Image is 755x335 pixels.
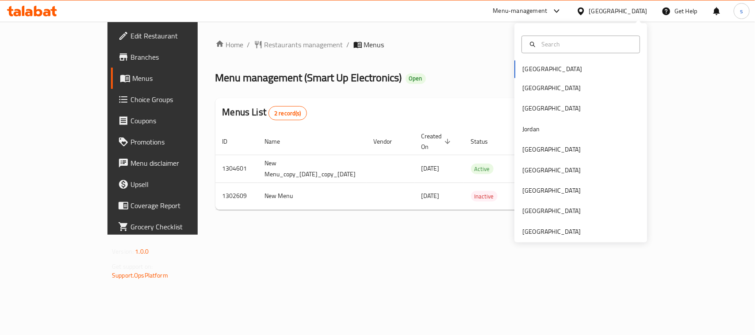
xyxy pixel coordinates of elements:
span: Version: [112,246,134,257]
a: Menu disclaimer [111,152,234,174]
span: Created On [422,131,453,152]
div: [GEOGRAPHIC_DATA] [522,227,581,236]
span: Upsell [130,179,226,190]
span: Edit Restaurant [130,30,226,41]
div: Menu-management [493,6,548,16]
a: Support.OpsPlatform [112,270,168,281]
input: Search [538,39,634,49]
div: [GEOGRAPHIC_DATA] [522,145,581,155]
div: [GEOGRAPHIC_DATA] [522,84,581,93]
div: [GEOGRAPHIC_DATA] [522,186,581,196]
span: Name [265,136,292,147]
span: Menu disclaimer [130,158,226,168]
h2: Menus List [222,106,307,120]
span: [DATE] [422,190,440,202]
td: 1304601 [215,155,258,183]
div: Jordan [522,124,540,134]
a: Menus [111,68,234,89]
td: - [510,183,553,209]
div: [GEOGRAPHIC_DATA] [522,104,581,114]
div: Total records count [268,106,307,120]
span: Open [406,75,426,82]
div: Open [406,73,426,84]
li: / [347,39,350,50]
nav: breadcrumb [215,39,630,50]
div: [GEOGRAPHIC_DATA] [522,206,581,216]
a: Branches [111,46,234,68]
div: Inactive [471,191,498,202]
td: 1302609 [215,183,258,209]
a: Coverage Report [111,195,234,216]
span: ID [222,136,239,147]
span: Status [471,136,500,147]
a: Upsell [111,174,234,195]
span: Menu management ( Smart Up Electronics ) [215,68,402,88]
span: Restaurants management [264,39,343,50]
span: [DATE] [422,163,440,174]
div: [GEOGRAPHIC_DATA] [522,165,581,175]
a: Grocery Checklist [111,216,234,237]
li: / [247,39,250,50]
a: Restaurants management [254,39,343,50]
span: 2 record(s) [269,109,307,118]
a: Coupons [111,110,234,131]
a: Promotions [111,131,234,152]
span: Grocery Checklist [130,221,226,232]
span: s [740,6,743,16]
div: [GEOGRAPHIC_DATA] [589,6,648,16]
a: Edit Restaurant [111,25,234,46]
span: Active [471,164,494,174]
span: Branches [130,52,226,62]
span: Coverage Report [130,200,226,211]
span: Get support on: [112,261,153,272]
td: New Menu_copy_[DATE]_copy_[DATE] [258,155,367,183]
td: - [510,155,553,183]
span: Vendor [374,136,404,147]
span: 1.0.0 [135,246,149,257]
span: Menus [132,73,226,84]
span: Coupons [130,115,226,126]
span: Promotions [130,137,226,147]
td: New Menu [258,183,367,209]
span: Inactive [471,191,498,202]
span: Menus [364,39,384,50]
table: enhanced table [215,128,698,210]
span: Choice Groups [130,94,226,105]
a: Choice Groups [111,89,234,110]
